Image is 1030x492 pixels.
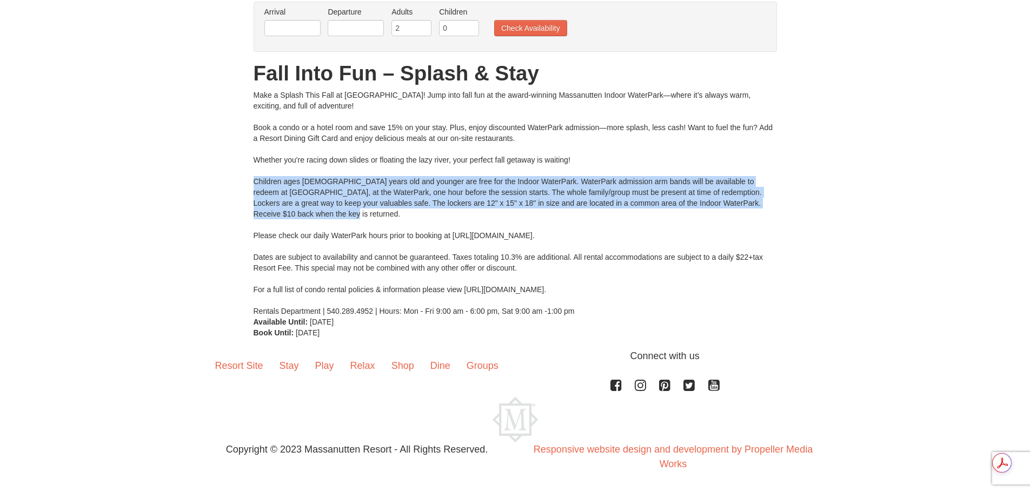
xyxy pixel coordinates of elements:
[422,349,458,382] a: Dine
[207,349,271,382] a: Resort Site
[296,328,320,337] span: [DATE]
[254,318,308,326] strong: Available Until:
[254,63,777,84] h1: Fall Into Fun – Splash & Stay
[271,349,307,382] a: Stay
[458,349,507,382] a: Groups
[264,6,321,17] label: Arrival
[207,349,823,363] p: Connect with us
[494,20,567,36] button: Check Availability
[199,442,515,457] p: Copyright © 2023 Massanutten Resort - All Rights Reserved.
[534,444,813,469] a: Responsive website design and development by Propeller Media Works
[310,318,334,326] span: [DATE]
[254,90,777,316] div: Make a Splash This Fall at [GEOGRAPHIC_DATA]! Jump into fall fun at the award-winning Massanutten...
[328,6,384,17] label: Departure
[383,349,422,382] a: Shop
[439,6,479,17] label: Children
[307,349,342,382] a: Play
[493,397,538,442] img: Massanutten Resort Logo
[254,328,294,337] strong: Book Until:
[342,349,383,382] a: Relax
[391,6,431,17] label: Adults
